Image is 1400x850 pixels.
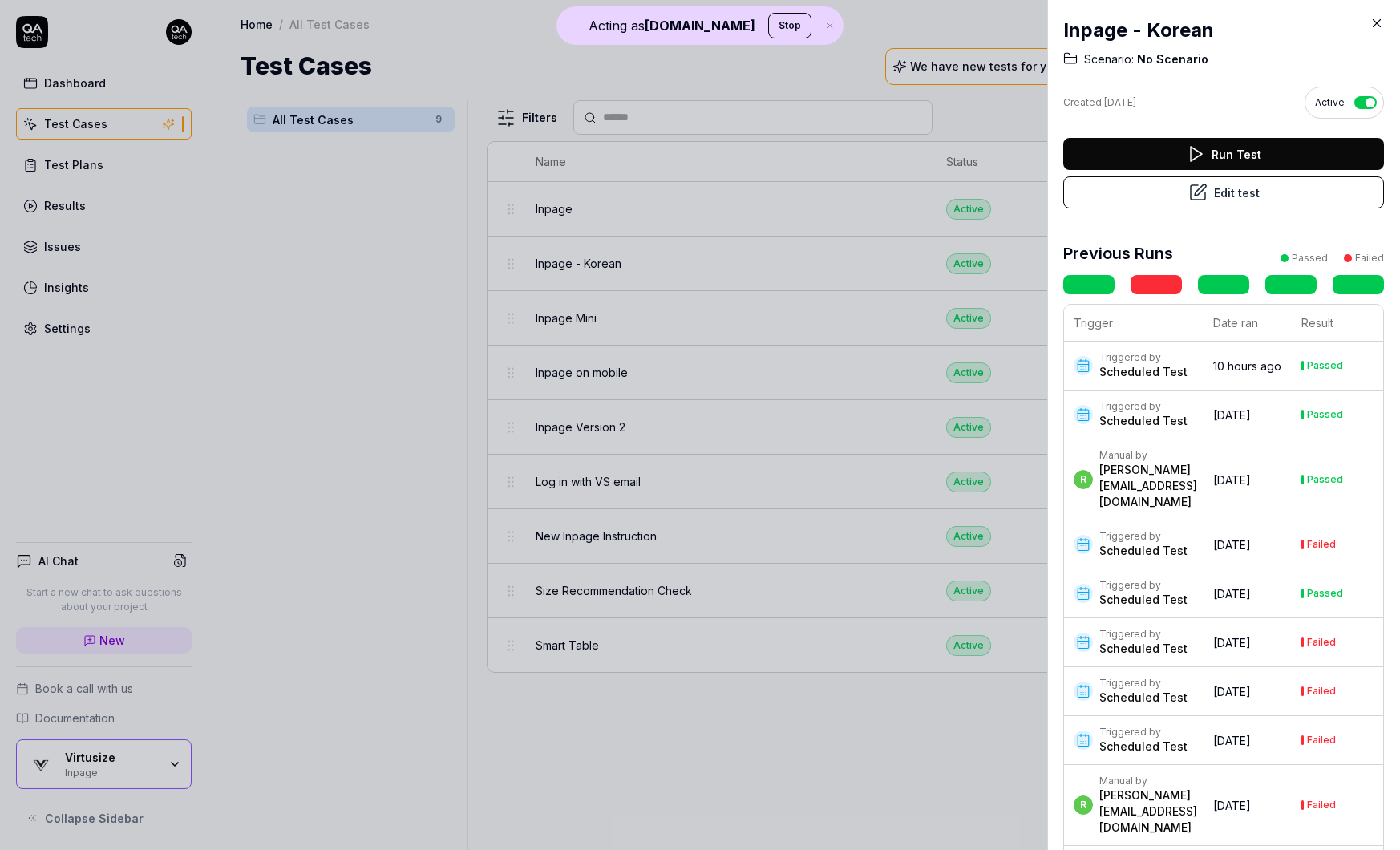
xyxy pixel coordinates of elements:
[1307,410,1343,419] div: Passed
[1213,685,1251,698] time: [DATE]
[1099,690,1188,706] div: Scheduled Test
[1099,726,1188,739] div: Triggered by
[1292,251,1328,265] div: Passed
[1099,628,1188,641] div: Triggered by
[1307,686,1336,696] div: Failed
[1063,241,1173,265] h3: Previous Runs
[1099,462,1197,510] div: [PERSON_NAME][EMAIL_ADDRESS][DOMAIN_NAME]
[1213,538,1251,552] time: [DATE]
[1084,51,1134,67] span: Scenario:
[1074,470,1093,489] span: r
[1099,641,1188,657] div: Scheduled Test
[1307,637,1336,647] div: Failed
[1213,473,1251,487] time: [DATE]
[1099,739,1188,755] div: Scheduled Test
[1064,305,1204,342] th: Trigger
[1063,16,1384,45] h2: Inpage - Korean
[1307,589,1343,598] div: Passed
[1307,475,1343,484] div: Passed
[1099,677,1188,690] div: Triggered by
[1099,592,1188,608] div: Scheduled Test
[1213,408,1251,422] time: [DATE]
[1099,543,1188,559] div: Scheduled Test
[1074,795,1093,815] span: r
[1099,449,1197,462] div: Manual by
[1099,579,1188,592] div: Triggered by
[1099,400,1188,413] div: Triggered by
[1213,799,1251,812] time: [DATE]
[1099,351,1188,364] div: Triggered by
[1213,359,1281,373] time: 10 hours ago
[1213,587,1251,601] time: [DATE]
[768,13,811,38] button: Stop
[1099,364,1188,380] div: Scheduled Test
[1213,636,1251,650] time: [DATE]
[1204,305,1292,342] th: Date ran
[1307,735,1336,745] div: Failed
[1099,787,1197,836] div: [PERSON_NAME][EMAIL_ADDRESS][DOMAIN_NAME]
[1099,413,1188,429] div: Scheduled Test
[1104,96,1136,108] time: [DATE]
[1063,138,1384,170] button: Run Test
[1134,51,1208,67] span: No Scenario
[1307,361,1343,370] div: Passed
[1063,95,1136,110] div: Created
[1213,734,1251,747] time: [DATE]
[1063,176,1384,208] button: Edit test
[1099,775,1197,787] div: Manual by
[1099,530,1188,543] div: Triggered by
[1355,251,1384,265] div: Failed
[1307,800,1336,810] div: Failed
[1307,540,1336,549] div: Failed
[1315,95,1345,110] span: Active
[1292,305,1383,342] th: Result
